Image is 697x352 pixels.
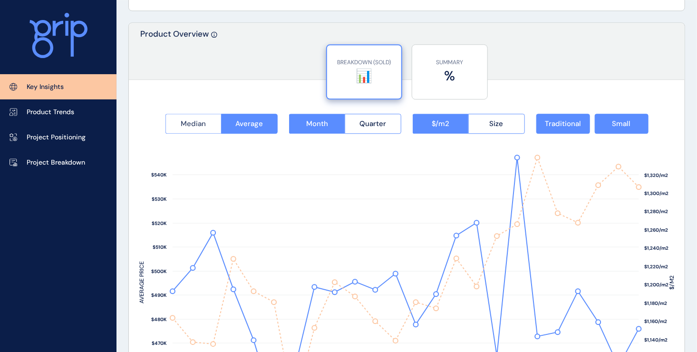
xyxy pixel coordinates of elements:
span: Month [306,119,328,128]
p: Product Trends [27,108,74,117]
button: Average [221,114,278,134]
p: Project Breakdown [27,158,85,167]
p: SUMMARY [417,59,483,67]
text: $/M2 [668,275,676,290]
text: $1,220/m2 [645,264,668,270]
text: $1,240/m2 [645,245,669,251]
p: BREAKDOWN (SOLD) [332,59,397,67]
button: Size [468,114,525,134]
button: Small [595,114,649,134]
span: $/m2 [432,119,450,128]
text: $1,200/m2 [645,282,669,288]
text: $1,280/m2 [645,208,668,215]
button: $/m2 [413,114,469,134]
button: Quarter [345,114,401,134]
button: Month [289,114,345,134]
text: $1,180/m2 [645,300,668,306]
button: Traditional [536,114,590,134]
text: $1,300/m2 [645,190,669,196]
span: Median [181,119,206,128]
text: $1,260/m2 [645,227,668,233]
button: Median [165,114,222,134]
span: Traditional [545,119,581,128]
span: Quarter [359,119,386,128]
text: $1,140/m2 [645,337,668,343]
span: Average [235,119,263,128]
text: $1,320/m2 [645,172,668,178]
label: % [417,67,483,85]
p: Product Overview [140,29,209,79]
text: $1,160/m2 [645,318,668,324]
p: Project Positioning [27,133,86,142]
p: Key Insights [27,82,64,92]
label: 📊 [332,67,397,85]
span: Size [490,119,503,128]
span: Small [612,119,631,128]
